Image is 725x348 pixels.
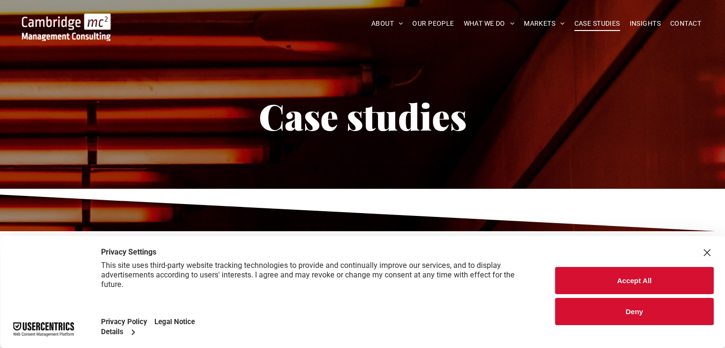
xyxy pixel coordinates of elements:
a: MARKETS [519,16,569,31]
a: INSIGHTS [625,16,665,31]
a: WHAT WE DO [459,16,520,31]
span: Case studies [259,92,467,140]
a: ABOUT [367,16,408,31]
a: CONTACT [665,16,706,31]
a: OUR PEOPLE [408,16,459,31]
img: Go to Homepage [22,13,111,41]
a: CASE STUDIES [570,16,625,31]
